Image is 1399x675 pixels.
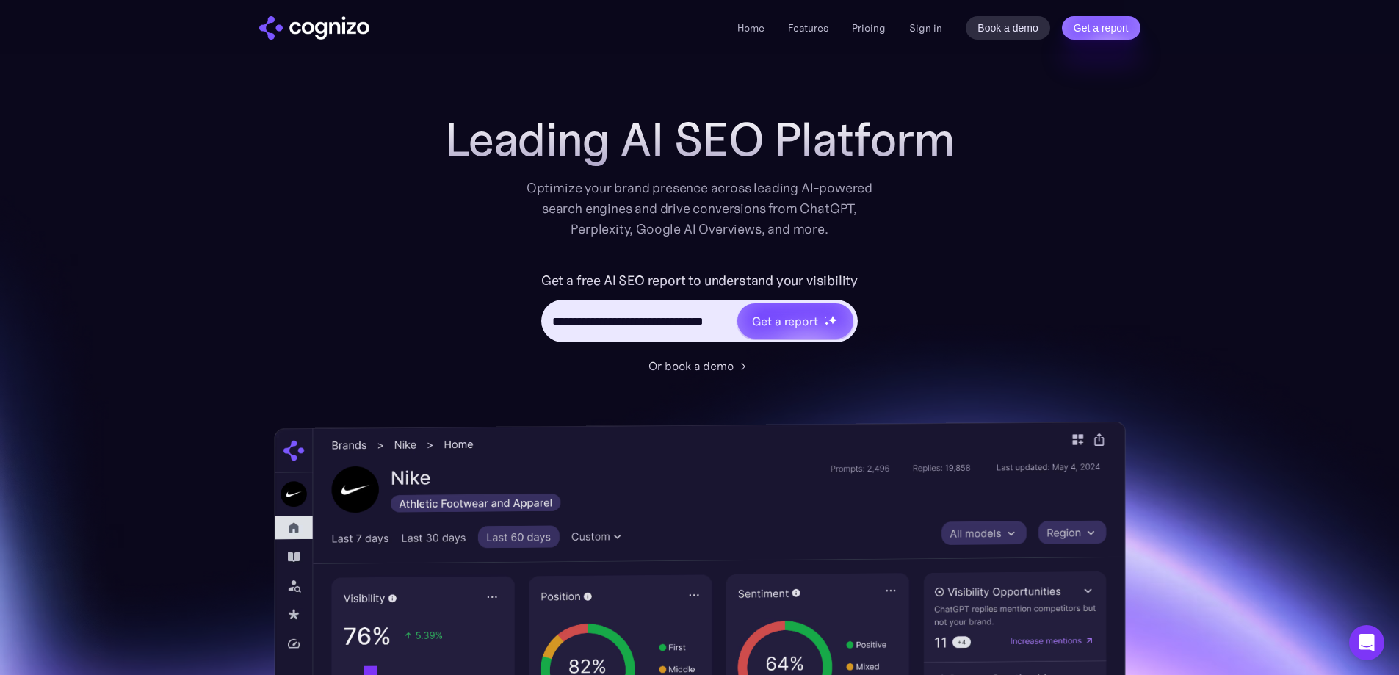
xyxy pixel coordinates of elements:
a: Sign in [909,19,942,37]
img: star [824,321,829,326]
a: Book a demo [966,16,1050,40]
div: Open Intercom Messenger [1349,625,1384,660]
h1: Leading AI SEO Platform [445,113,955,166]
a: Home [737,21,764,35]
a: home [259,16,369,40]
a: Features [788,21,828,35]
a: Get a report [1062,16,1140,40]
a: Or book a demo [648,357,751,375]
div: Optimize your brand presence across leading AI-powered search engines and drive conversions from ... [519,178,881,239]
form: Hero URL Input Form [541,269,858,350]
div: Or book a demo [648,357,734,375]
img: star [828,315,837,325]
a: Get a reportstarstarstar [736,302,855,340]
label: Get a free AI SEO report to understand your visibility [541,269,858,292]
a: Pricing [852,21,886,35]
img: cognizo logo [259,16,369,40]
div: Get a report [752,312,818,330]
img: star [824,316,826,318]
